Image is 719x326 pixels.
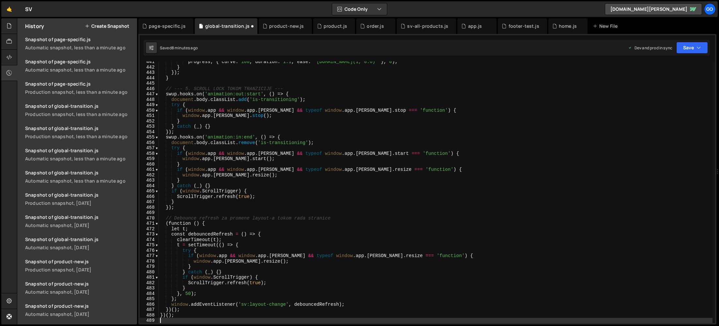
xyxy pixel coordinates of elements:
div: order.js [367,23,384,29]
div: 485 [140,296,159,302]
div: 444 [140,75,159,81]
a: Snapshot of global-transition.jsProduction snapshot, less than a minute ago [21,99,137,121]
div: product.js [324,23,347,29]
a: Snapshot of global-transition.jsAutomatic snapshot, less than a minute ago [21,166,137,188]
a: Snapshot of page-specific.jsAutomatic snapshot, less than a minute ago [21,32,137,55]
div: 466 [140,194,159,200]
div: 446 [140,86,159,92]
div: Automatic snapshot, less than a minute ago [25,178,133,184]
a: Snapshot of global-transition.jsAutomatic snapshot, less than a minute ago [21,143,137,166]
div: Snapshot of page-specific.js [25,81,133,87]
div: 458 [140,151,159,156]
div: 461 [140,167,159,172]
div: 470 [140,216,159,221]
div: app.js [468,23,482,29]
div: Automatic snapshot, [DATE] [25,222,133,228]
div: footer-test.js [509,23,539,29]
div: 487 [140,307,159,313]
a: Snapshot of global-transition.js Production snapshot, [DATE] [21,188,137,210]
div: Automatic snapshot, less than a minute ago [25,67,133,73]
div: Snapshot of product-new.js [25,258,133,265]
div: 464 [140,183,159,189]
button: Create Snapshot [85,24,129,29]
a: Snapshot of global-transition.jsProduction snapshot, less than a minute ago [21,121,137,143]
div: 454 [140,129,159,135]
div: Automatic snapshot, less than a minute ago [25,155,133,162]
div: 483 [140,285,159,291]
a: Snapshot of global-transition.js Automatic snapshot, [DATE] [21,210,137,232]
div: Automatic snapshot, [DATE] [25,244,133,251]
div: 456 [140,140,159,146]
div: sv-all-products.js [407,23,448,29]
div: 488 [140,313,159,318]
div: home.js [559,23,577,29]
a: Snapshot of product-new.js Production snapshot, [DATE] [21,254,137,277]
div: 481 [140,275,159,280]
div: 476 [140,248,159,253]
div: Production snapshot, less than a minute ago [25,111,133,117]
div: Snapshot of global-transition.js [25,192,133,198]
div: 447 [140,91,159,97]
div: 445 [140,81,159,86]
div: Snapshot of global-transition.js [25,214,133,220]
div: Dev and prod in sync [628,45,672,51]
div: Production snapshot, less than a minute ago [25,133,133,139]
div: Snapshot of global-transition.js [25,103,133,109]
div: Production snapshot, less than a minute ago [25,89,133,95]
a: Snapshot of page-specific.jsProduction snapshot, less than a minute ago [21,77,137,99]
div: 8 minutes ago [172,45,198,51]
div: 449 [140,102,159,108]
div: SV [25,5,32,13]
a: Snapshot of product-new.js Automatic snapshot, [DATE] [21,299,137,321]
div: Automatic snapshot, less than a minute ago [25,44,133,51]
a: go [704,3,716,15]
a: Snapshot of page-specific.jsAutomatic snapshot, less than a minute ago [21,55,137,77]
div: 473 [140,232,159,237]
div: product-new.js [269,23,304,29]
div: 448 [140,97,159,103]
h2: History [25,23,44,30]
div: 471 [140,221,159,226]
div: 451 [140,113,159,119]
button: Save [676,42,708,54]
div: 465 [140,188,159,194]
div: 477 [140,253,159,259]
div: 441 [140,59,159,65]
div: 460 [140,162,159,167]
div: Snapshot of global-transition.js [25,170,133,176]
div: Snapshot of global-transition.js [25,125,133,131]
div: 472 [140,226,159,232]
div: page-specific.js [149,23,186,29]
div: 455 [140,135,159,140]
div: 469 [140,210,159,216]
div: 442 [140,65,159,70]
div: 482 [140,280,159,286]
div: Saved [160,45,198,51]
div: 474 [140,237,159,243]
a: [DOMAIN_NAME][PERSON_NAME] [605,3,702,15]
div: 484 [140,291,159,297]
div: 443 [140,70,159,75]
div: 450 [140,108,159,113]
div: Snapshot of page-specific.js [25,58,133,65]
a: Snapshot of global-transition.js Automatic snapshot, [DATE] [21,232,137,254]
div: 467 [140,199,159,205]
div: Snapshot of product-new.js [25,303,133,309]
div: Snapshot of global-transition.js [25,236,133,242]
div: Production snapshot, [DATE] [25,200,133,206]
div: 475 [140,242,159,248]
div: Snapshot of page-specific.js [25,36,133,42]
div: 480 [140,269,159,275]
div: 489 [140,318,159,323]
div: Production snapshot, [DATE] [25,267,133,273]
div: 486 [140,302,159,307]
div: 478 [140,259,159,264]
div: New File [593,23,620,29]
div: 462 [140,172,159,178]
div: Automatic snapshot, [DATE] [25,311,133,317]
a: 🤙 [1,1,17,17]
div: 452 [140,119,159,124]
button: Code Only [332,3,387,15]
div: Snapshot of global-transition.js [25,147,133,154]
